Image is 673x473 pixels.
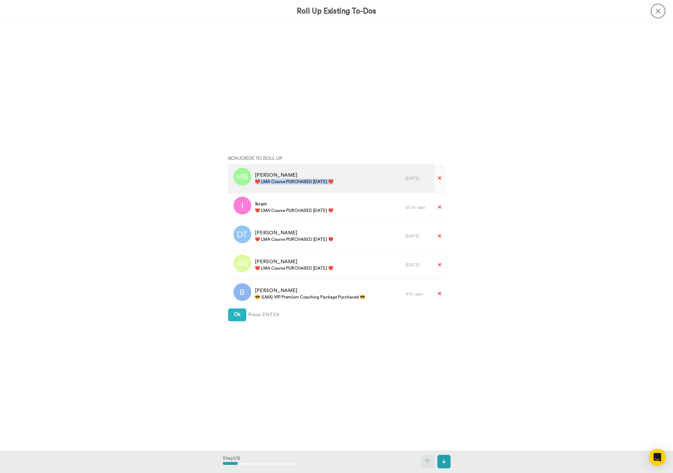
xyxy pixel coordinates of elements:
h4: Bonjoros To Roll Up [228,155,445,161]
img: mb.png [233,168,251,186]
div: 22 hr. ago [406,204,431,210]
img: b.png [233,283,251,301]
span: [PERSON_NAME] [255,229,333,236]
div: [DATE] [406,176,431,181]
span: [PERSON_NAME] [255,287,365,294]
span: ❤️️ LMA Course PURCHASED [DATE] ❤️️ [255,208,333,213]
img: ag.png [233,254,251,272]
div: Step 1 / 5 [223,451,299,472]
span: ❤️️ LMA Course PURCHASED [DATE] ❤️️ [255,179,333,184]
span: Press ENTER [248,311,279,318]
span: [PERSON_NAME] [255,258,333,265]
div: [DATE] [406,262,431,268]
span: [PERSON_NAME] [255,172,333,179]
span: 😎 (LMA) VIP Premium Coaching Package Purchased 😎 [255,294,365,300]
div: Open Intercom Messenger [649,449,666,466]
span: Ikram [255,201,333,208]
img: dt.png [233,225,251,243]
button: Ok [228,308,246,321]
span: ❤️️ LMA Course PURCHASED [DATE] ❤️️ [255,236,333,242]
div: [DATE] [406,233,431,239]
h3: Roll Up Existing To-Dos [297,7,376,15]
span: Ok [234,312,241,317]
span: ❤️️ LMA Course PURCHASED [DATE] ❤️️ [255,265,333,271]
img: i.png [233,197,251,214]
div: 6 hr. ago [406,291,431,297]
